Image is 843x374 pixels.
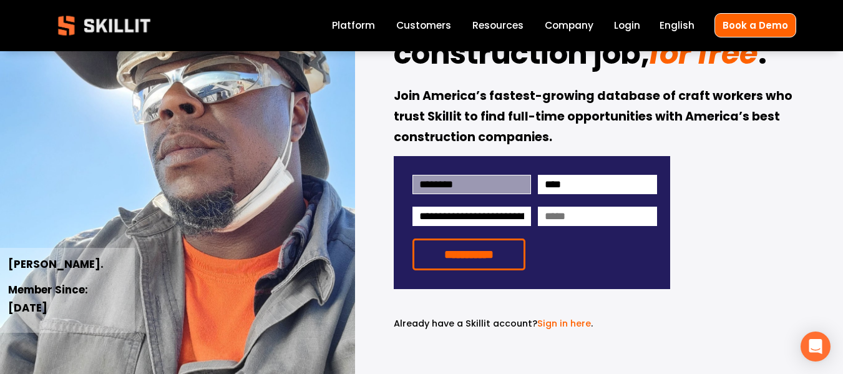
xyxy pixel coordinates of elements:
a: Company [545,17,593,34]
strong: construction job, [394,31,650,82]
div: language picker [660,17,694,34]
strong: Member Since: [DATE] [8,282,90,318]
p: . [394,317,670,331]
a: Customers [396,17,451,34]
img: Skillit [47,7,161,44]
a: Login [614,17,640,34]
strong: Join America’s fastest-growing database of craft workers who trust Skillit to find full-time oppo... [394,87,795,148]
a: Sign in here [537,317,591,330]
strong: [PERSON_NAME]. [8,256,104,274]
div: Open Intercom Messenger [801,332,831,362]
em: for free [649,32,758,74]
span: English [660,18,694,32]
strong: . [758,31,767,82]
span: Already have a Skillit account? [394,317,537,330]
span: Resources [472,18,524,32]
a: folder dropdown [472,17,524,34]
a: Book a Demo [714,13,796,37]
a: Platform [332,17,375,34]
